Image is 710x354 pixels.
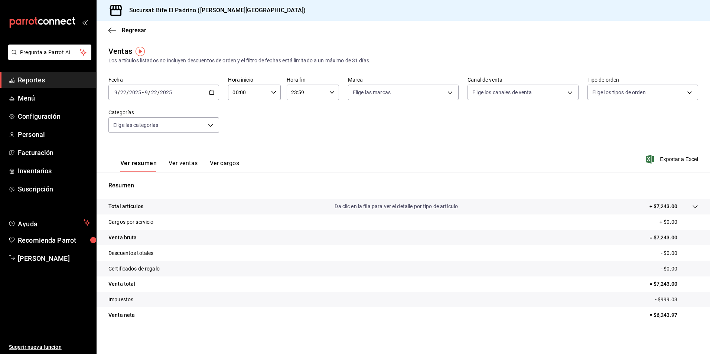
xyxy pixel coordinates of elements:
span: Facturación [18,148,90,158]
p: Da clic en la fila para ver el detalle por tipo de artículo [335,203,458,210]
div: Ventas [108,46,132,57]
p: Impuestos [108,296,133,304]
span: Elige las marcas [353,89,391,96]
p: Total artículos [108,203,143,210]
label: Hora fin [287,77,339,82]
p: + $0.00 [659,218,698,226]
p: Descuentos totales [108,249,153,257]
span: / [148,89,150,95]
p: - $999.03 [655,296,698,304]
span: - [142,89,144,95]
span: Suscripción [18,184,90,194]
img: Tooltip marker [136,47,145,56]
span: Recomienda Parrot [18,235,90,245]
span: Elige los canales de venta [472,89,532,96]
span: [PERSON_NAME] [18,253,90,263]
button: Pregunta a Parrot AI [8,45,91,60]
label: Tipo de orden [587,77,698,82]
span: / [157,89,160,95]
span: Inventarios [18,166,90,176]
p: + $7,243.00 [649,203,677,210]
input: -- [120,89,127,95]
span: Reportes [18,75,90,85]
input: -- [151,89,157,95]
p: Cargos por servicio [108,218,154,226]
p: Venta bruta [108,234,137,242]
button: Regresar [108,27,146,34]
label: Categorías [108,110,219,115]
button: Exportar a Excel [647,155,698,164]
span: / [127,89,129,95]
label: Hora inicio [228,77,280,82]
span: Sugerir nueva función [9,343,90,351]
span: Ayuda [18,218,81,227]
span: Pregunta a Parrot AI [20,49,80,56]
span: Elige los tipos de orden [592,89,646,96]
h3: Sucursal: Bife El Padrino ([PERSON_NAME][GEOGRAPHIC_DATA]) [123,6,306,15]
button: Ver cargos [210,160,240,172]
button: Ver ventas [169,160,198,172]
a: Pregunta a Parrot AI [5,54,91,62]
span: Configuración [18,111,90,121]
span: Personal [18,130,90,140]
button: Ver resumen [120,160,157,172]
p: = $6,243.97 [649,311,698,319]
input: ---- [129,89,141,95]
span: / [118,89,120,95]
p: = $7,243.00 [649,280,698,288]
p: - $0.00 [661,249,698,257]
label: Fecha [108,77,219,82]
label: Canal de venta [468,77,578,82]
div: navigation tabs [120,160,239,172]
div: Los artículos listados no incluyen descuentos de orden y el filtro de fechas está limitado a un m... [108,57,698,65]
input: ---- [160,89,172,95]
span: Elige las categorías [113,121,159,129]
p: Venta total [108,280,135,288]
p: Venta neta [108,311,135,319]
p: - $0.00 [661,265,698,273]
span: Regresar [122,27,146,34]
p: Resumen [108,181,698,190]
p: Certificados de regalo [108,265,160,273]
label: Marca [348,77,459,82]
input: -- [144,89,148,95]
input: -- [114,89,118,95]
span: Menú [18,93,90,103]
button: open_drawer_menu [82,19,88,25]
p: = $7,243.00 [649,234,698,242]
